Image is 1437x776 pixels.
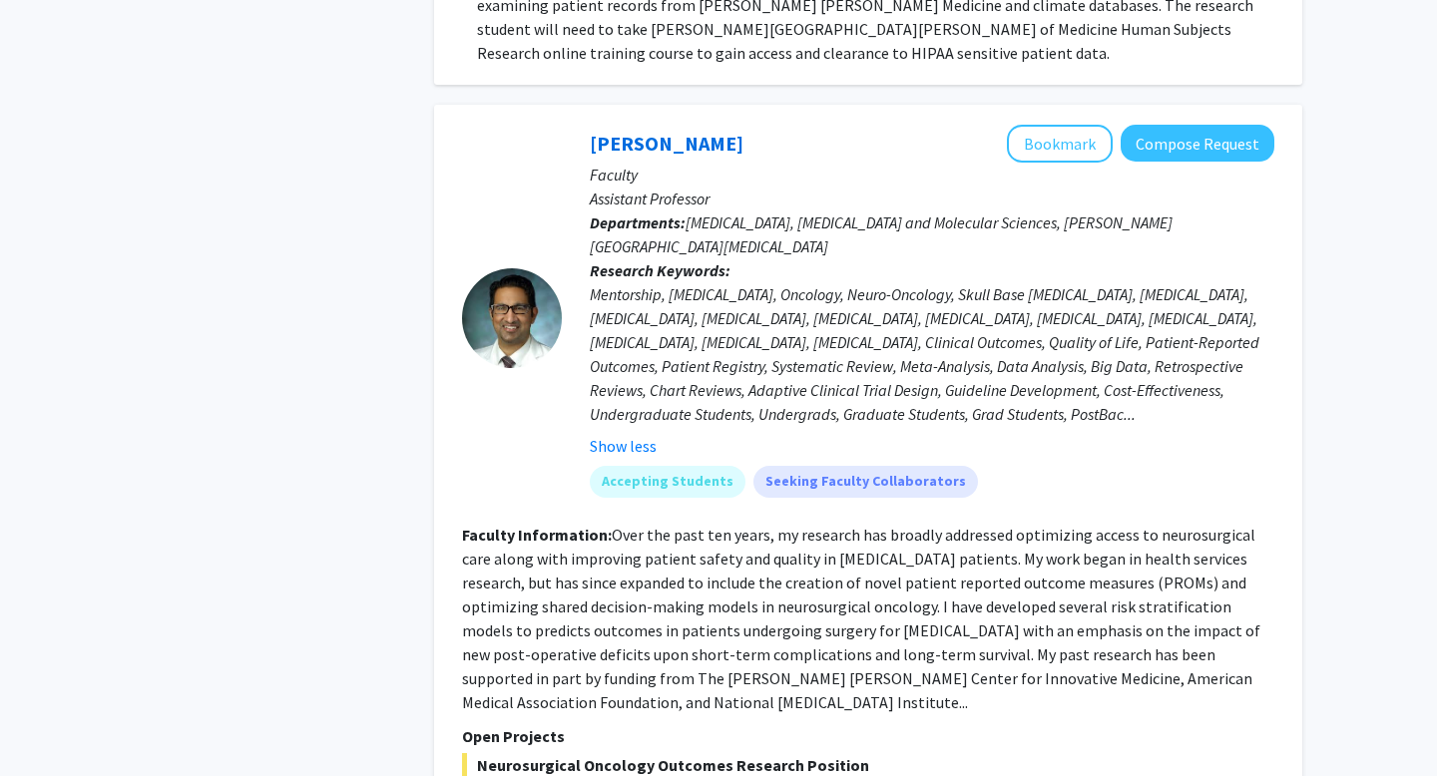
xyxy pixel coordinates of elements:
[590,260,730,280] b: Research Keywords:
[590,466,745,498] mat-chip: Accepting Students
[1007,125,1113,163] button: Add Raj Mukherjee to Bookmarks
[590,282,1274,426] div: Mentorship, [MEDICAL_DATA], Oncology, Neuro-Oncology, Skull Base [MEDICAL_DATA], [MEDICAL_DATA], ...
[590,212,686,232] b: Departments:
[462,724,1274,748] p: Open Projects
[590,434,657,458] button: Show less
[753,466,978,498] mat-chip: Seeking Faculty Collaborators
[590,131,743,156] a: [PERSON_NAME]
[590,187,1274,210] p: Assistant Professor
[590,212,1173,256] span: [MEDICAL_DATA], [MEDICAL_DATA] and Molecular Sciences, [PERSON_NAME][GEOGRAPHIC_DATA][MEDICAL_DATA]
[1121,125,1274,162] button: Compose Request to Raj Mukherjee
[462,525,1260,712] fg-read-more: Over the past ten years, my research has broadly addressed optimizing access to neurosurgical car...
[462,525,612,545] b: Faculty Information:
[15,686,85,761] iframe: Chat
[590,163,1274,187] p: Faculty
